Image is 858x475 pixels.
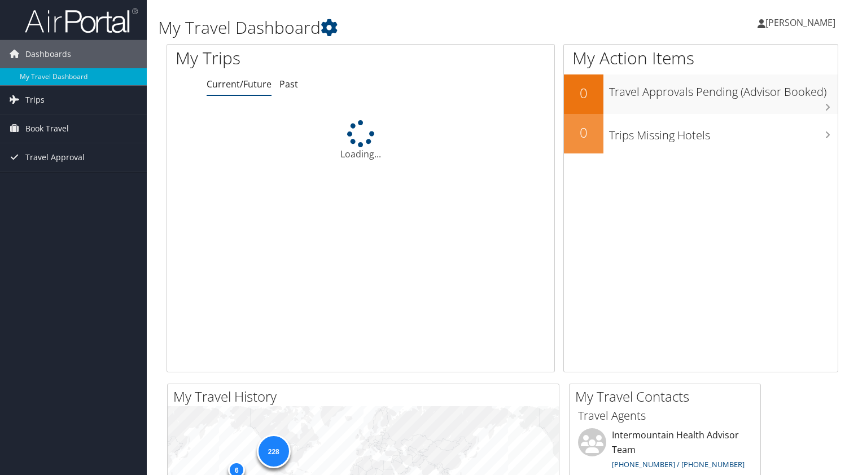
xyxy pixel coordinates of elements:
[564,46,838,70] h1: My Action Items
[609,122,838,143] h3: Trips Missing Hotels
[256,434,290,468] div: 228
[765,16,835,29] span: [PERSON_NAME]
[158,16,617,39] h1: My Travel Dashboard
[25,115,69,143] span: Book Travel
[176,46,384,70] h1: My Trips
[575,387,760,406] h2: My Travel Contacts
[25,86,45,114] span: Trips
[564,83,603,103] h2: 0
[564,123,603,142] h2: 0
[578,408,752,424] h3: Travel Agents
[167,120,554,161] div: Loading...
[279,78,298,90] a: Past
[25,143,85,171] span: Travel Approval
[564,74,838,114] a: 0Travel Approvals Pending (Advisor Booked)
[207,78,272,90] a: Current/Future
[609,78,838,100] h3: Travel Approvals Pending (Advisor Booked)
[758,6,847,39] a: [PERSON_NAME]
[564,114,838,153] a: 0Trips Missing Hotels
[612,459,745,469] a: [PHONE_NUMBER] / [PHONE_NUMBER]
[25,7,138,34] img: airportal-logo.png
[25,40,71,68] span: Dashboards
[173,387,559,406] h2: My Travel History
